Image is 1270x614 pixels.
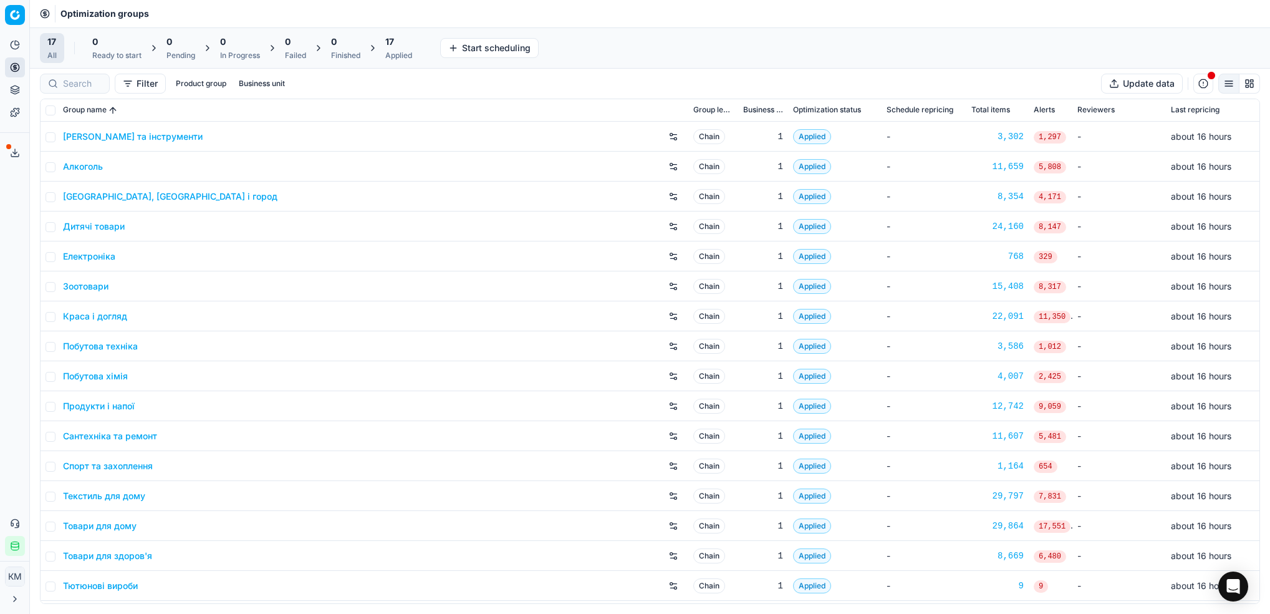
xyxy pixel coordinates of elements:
td: - [882,301,966,331]
span: 0 [92,36,98,48]
span: Applied [793,339,831,354]
div: 1 [743,400,783,412]
td: - [1072,571,1166,601]
span: 2,425 [1034,371,1066,383]
a: 3,586 [971,340,1024,353]
span: 654 [1034,460,1057,473]
span: Reviewers [1077,105,1115,115]
div: 24,160 [971,220,1024,233]
span: 8,317 [1034,281,1066,293]
div: 1 [743,250,783,263]
span: 6,480 [1034,550,1066,563]
a: 29,797 [971,490,1024,502]
span: Chain [693,159,725,174]
span: Chain [693,339,725,354]
a: Товари для здоров'я [63,550,152,562]
div: 1 [743,130,783,143]
span: 0 [331,36,337,48]
span: КM [6,567,24,586]
div: 1 [743,190,783,203]
span: about 16 hours [1171,520,1231,531]
span: Applied [793,578,831,593]
input: Search [63,77,102,90]
span: 7,831 [1034,490,1066,503]
span: Chain [693,129,725,144]
span: 17,551 [1034,520,1070,533]
span: 1,297 [1034,131,1066,144]
a: 4,007 [971,370,1024,383]
span: Applied [793,369,831,384]
span: Chain [693,249,725,264]
span: 17 [385,36,394,48]
nav: breadcrumb [60,7,149,20]
td: - [1072,182,1166,212]
a: 1,164 [971,460,1024,472]
a: Побутова техніка [63,340,138,353]
span: Applied [793,159,831,174]
span: 329 [1034,251,1057,263]
div: 1 [743,430,783,442]
div: 1 [743,370,783,383]
a: 15,408 [971,280,1024,293]
span: Alerts [1034,105,1055,115]
span: Chain [693,279,725,294]
a: 12,742 [971,400,1024,412]
div: 1 [743,280,783,293]
span: about 16 hours [1171,311,1231,321]
button: Business unit [234,76,290,91]
span: 17 [47,36,56,48]
span: about 16 hours [1171,251,1231,261]
span: Chain [693,489,725,504]
span: Last repricing [1171,105,1219,115]
a: 8,669 [971,550,1024,562]
a: Товари для дому [63,520,137,532]
span: about 16 hours [1171,341,1231,351]
div: 1 [743,220,783,233]
td: - [882,391,966,421]
div: Open Intercom Messenger [1218,572,1248,602]
td: - [1072,331,1166,361]
td: - [1072,212,1166,241]
span: Optimization status [793,105,861,115]
td: - [882,421,966,451]
span: Applied [793,129,831,144]
button: Sorted by Group name ascending [107,104,119,117]
a: 22,091 [971,310,1024,323]
span: Applied [793,399,831,414]
a: Сантехніка та ремонт [63,430,157,442]
a: 11,659 [971,160,1024,173]
span: Chain [693,219,725,234]
td: - [1072,391,1166,421]
a: Алкоголь [63,160,103,173]
td: - [882,511,966,541]
a: Тютюнові вироби [63,580,138,592]
a: 9 [971,580,1024,592]
span: Applied [793,519,831,534]
span: about 16 hours [1171,221,1231,231]
td: - [1072,241,1166,271]
span: about 16 hours [1171,460,1231,471]
div: 1 [743,550,783,562]
div: Applied [385,51,412,61]
div: 1 [743,340,783,353]
div: Failed [285,51,306,61]
span: Applied [793,309,831,324]
span: Applied [793,548,831,563]
span: Applied [793,459,831,474]
td: - [882,571,966,601]
div: Finished [331,51,360,61]
span: about 16 hours [1171,580,1231,591]
span: 9,059 [1034,401,1066,413]
td: - [882,122,966,152]
div: Ready to start [92,51,142,61]
button: Start scheduling [440,38,539,58]
td: - [1072,541,1166,571]
a: 3,302 [971,130,1024,143]
span: Chain [693,548,725,563]
span: Chain [693,399,725,414]
span: about 16 hours [1171,401,1231,411]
